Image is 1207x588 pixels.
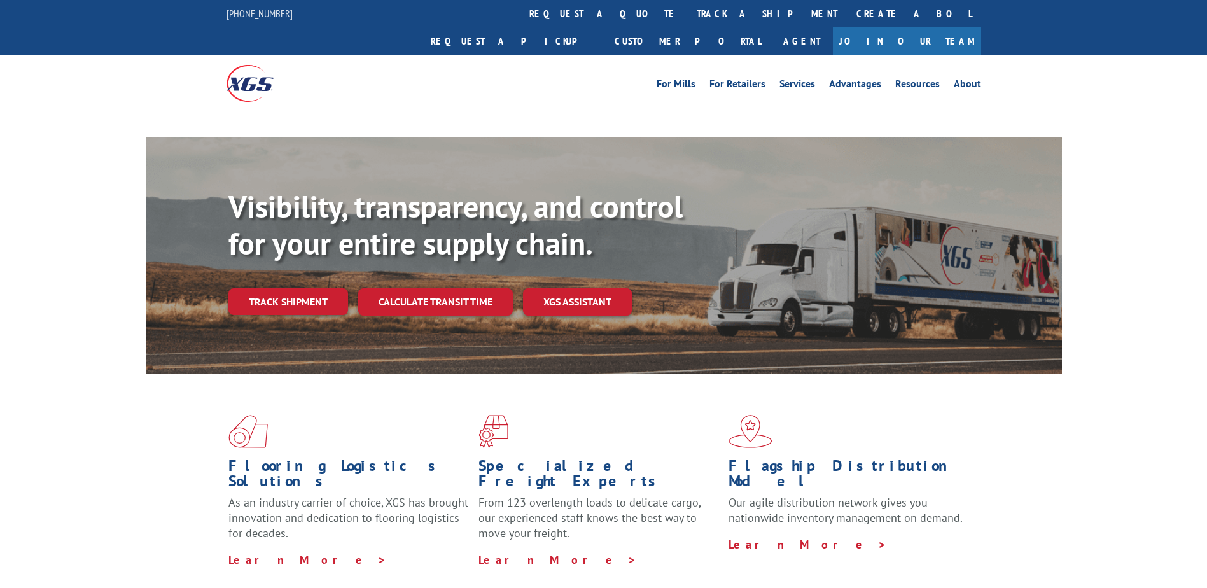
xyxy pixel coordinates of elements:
[478,458,719,495] h1: Specialized Freight Experts
[228,458,469,495] h1: Flooring Logistics Solutions
[605,27,771,55] a: Customer Portal
[421,27,605,55] a: Request a pickup
[729,537,887,552] a: Learn More >
[657,79,695,93] a: For Mills
[829,79,881,93] a: Advantages
[478,552,637,567] a: Learn More >
[895,79,940,93] a: Resources
[729,458,969,495] h1: Flagship Distribution Model
[729,495,963,525] span: Our agile distribution network gives you nationwide inventory management on demand.
[833,27,981,55] a: Join Our Team
[523,288,632,316] a: XGS ASSISTANT
[228,415,268,448] img: xgs-icon-total-supply-chain-intelligence-red
[729,415,772,448] img: xgs-icon-flagship-distribution-model-red
[779,79,815,93] a: Services
[358,288,513,316] a: Calculate transit time
[228,186,683,263] b: Visibility, transparency, and control for your entire supply chain.
[478,495,719,552] p: From 123 overlength loads to delicate cargo, our experienced staff knows the best way to move you...
[228,495,468,540] span: As an industry carrier of choice, XGS has brought innovation and dedication to flooring logistics...
[954,79,981,93] a: About
[478,415,508,448] img: xgs-icon-focused-on-flooring-red
[709,79,765,93] a: For Retailers
[227,7,293,20] a: [PHONE_NUMBER]
[228,288,348,315] a: Track shipment
[228,552,387,567] a: Learn More >
[771,27,833,55] a: Agent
